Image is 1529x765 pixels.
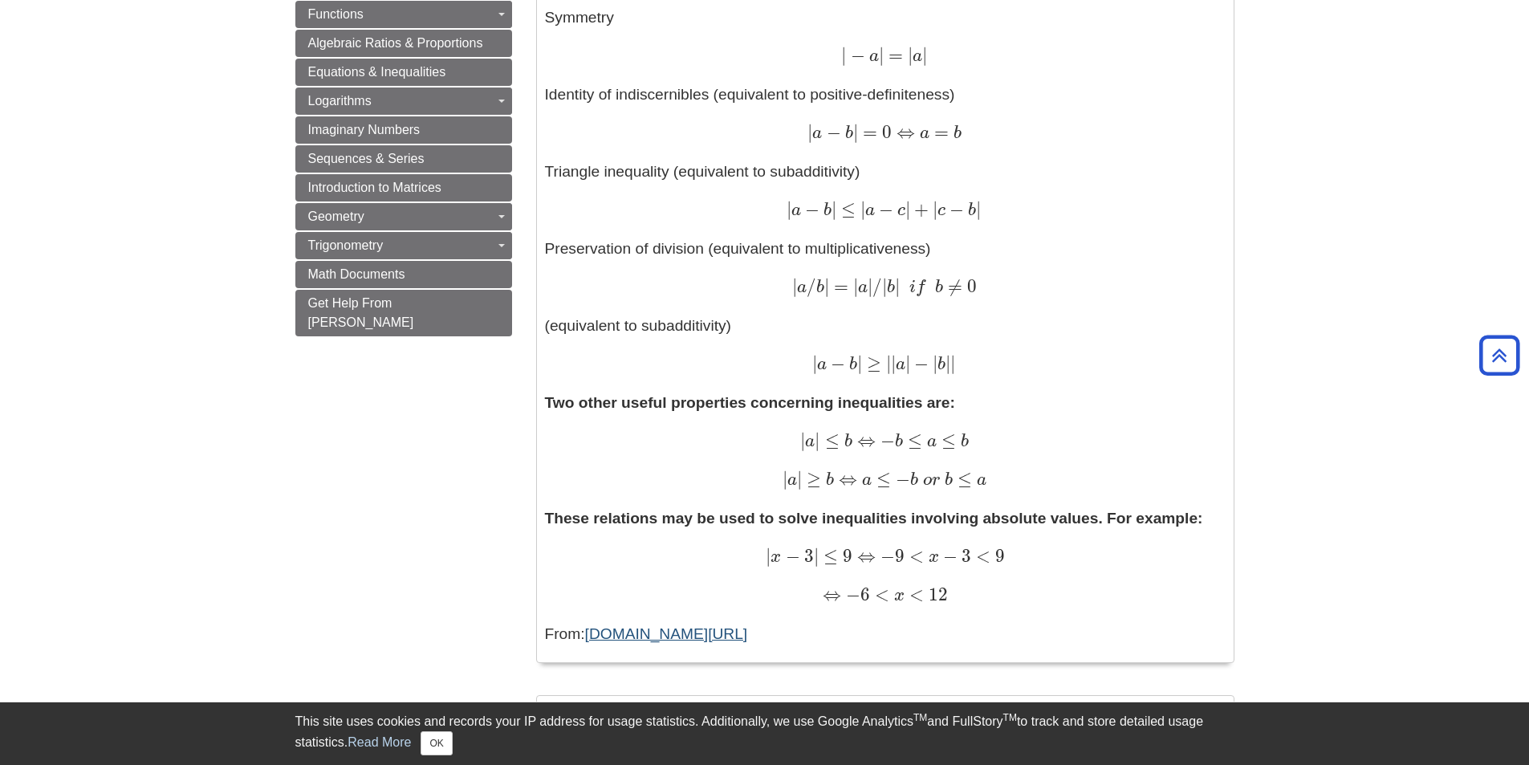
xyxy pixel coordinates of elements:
span: a [922,433,937,450]
span: b [841,124,853,142]
span: 9 [895,545,905,567]
span: a [812,124,822,142]
span: − [841,584,860,605]
p: From: [545,623,1226,646]
span: < [971,545,990,567]
span: | [853,275,858,297]
span: a [791,201,801,219]
span: ≤ [819,545,838,567]
a: Geometry [295,203,512,230]
span: ≥ [802,468,821,490]
span: b [949,124,962,142]
span: ⇔ [834,468,857,490]
span: ⇔ [823,584,841,605]
span: a [865,201,875,219]
span: = [858,121,877,143]
span: | [882,275,887,297]
span: b [937,356,945,373]
span: b [956,433,969,450]
span: ≤ [819,429,839,451]
span: | [815,429,819,451]
span: b [945,471,953,489]
span: − [875,198,893,220]
a: Get Help From [PERSON_NAME] [295,290,512,336]
a: Introduction to Matrices [295,174,512,201]
span: − [846,44,864,66]
span: | [945,352,950,374]
span: a [915,124,929,142]
span: | [797,468,802,490]
span: 3 [800,545,814,567]
span: | [976,198,981,220]
span: < [905,545,924,567]
span: b [840,433,852,450]
span: b [845,356,857,373]
a: Equations & Inequalities [295,59,512,86]
span: | [868,275,872,297]
sup: TM [1003,712,1017,723]
span: | [841,44,846,66]
a: Trigonometry [295,232,512,259]
span: | [853,121,858,143]
span: b [821,471,834,489]
h2: What does it look like? [537,696,1234,742]
strong: Two other useful properties concerning inequalities are: [545,394,955,411]
span: ≥ [862,352,881,374]
span: ⇔ [852,545,876,567]
span: | [814,545,819,567]
span: a [797,279,807,296]
span: ≠ [943,275,962,297]
span: − [781,545,799,567]
span: 6 [860,584,870,605]
span: c [937,201,945,219]
div: This site uses cookies and records your IP address for usage statistics. Additionally, we use Goo... [295,712,1234,755]
a: Algebraic Ratios & Proportions [295,30,512,57]
span: − [822,121,840,143]
span: b [816,279,824,296]
span: x [771,548,781,566]
span: 0 [962,275,977,297]
span: < [905,584,924,605]
span: | [933,198,937,220]
span: Math Documents [308,267,405,281]
span: − [876,429,895,451]
span: r [932,471,940,489]
span: b [819,201,832,219]
span: a [857,471,872,489]
span: Sequences & Series [308,152,425,165]
span: 0 [877,121,892,143]
span: 3 [958,545,971,567]
span: ⇔ [892,121,915,143]
span: Algebraic Ratios & Proportions [308,36,483,50]
span: − [801,198,819,220]
button: Close [421,731,452,755]
span: − [939,545,958,567]
span: c [893,201,905,219]
span: a [817,356,827,373]
span: ≤ [903,429,922,451]
span: Get Help From [PERSON_NAME] [308,296,414,329]
span: Introduction to Matrices [308,181,441,194]
span: | [824,275,829,297]
span: | [857,352,862,374]
span: | [886,352,891,374]
span: i [909,279,916,296]
span: | [812,352,817,374]
a: Sequences & Series [295,145,512,173]
span: ≤ [836,198,856,220]
span: a [865,47,879,65]
sup: TM [913,712,927,723]
span: / [872,275,882,297]
span: a [787,471,797,489]
span: f [916,279,925,296]
span: − [910,352,929,374]
span: = [884,44,903,66]
span: x [924,548,939,566]
span: Trigonometry [308,238,384,252]
span: b [895,433,903,450]
a: [DOMAIN_NAME][URL] [585,625,748,642]
span: | [832,198,836,220]
span: | [922,44,927,66]
span: | [950,352,955,374]
a: Logarithms [295,87,512,115]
